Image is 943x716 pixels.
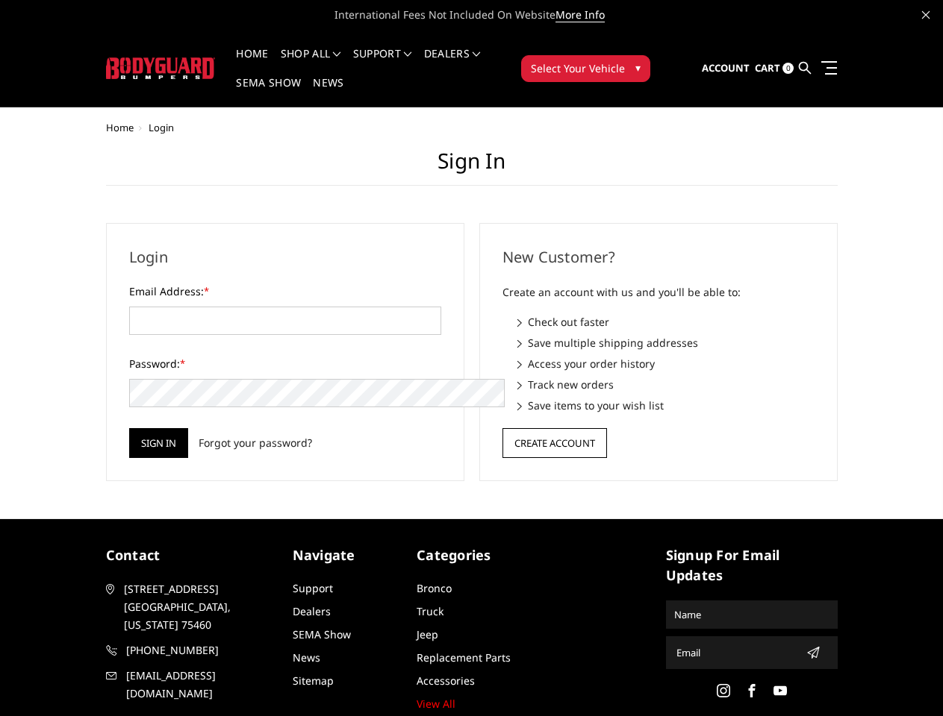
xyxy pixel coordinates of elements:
[106,545,278,565] h5: contact
[521,55,650,82] button: Select Your Vehicle
[555,7,605,22] a: More Info
[417,581,452,595] a: Bronco
[293,581,333,595] a: Support
[106,667,278,703] a: [EMAIL_ADDRESS][DOMAIN_NAME]
[782,63,794,74] span: 0
[755,61,780,75] span: Cart
[293,650,320,665] a: News
[106,148,838,186] h1: Sign in
[293,627,351,641] a: SEMA Show
[293,673,334,688] a: Sitemap
[126,641,277,659] span: [PHONE_NUMBER]
[424,48,481,78] a: Dealers
[868,644,943,716] iframe: Chat Widget
[106,57,216,79] img: BODYGUARD BUMPERS
[129,246,441,268] h2: Login
[502,283,815,301] p: Create an account with us and you'll be able to:
[517,356,815,371] li: Access your order history
[417,627,438,641] a: Jeep
[666,545,838,585] h5: signup for email updates
[149,121,174,134] span: Login
[199,435,312,450] a: Forgot your password?
[755,48,794,89] a: Cart 0
[236,48,268,78] a: Home
[106,641,278,659] a: [PHONE_NUMBER]
[517,314,815,330] li: Check out faster
[126,667,277,703] span: [EMAIL_ADDRESS][DOMAIN_NAME]
[124,580,275,634] span: [STREET_ADDRESS] [GEOGRAPHIC_DATA], [US_STATE] 75460
[129,356,441,371] label: Password:
[517,377,815,392] li: Track new orders
[417,697,455,711] a: View All
[517,335,815,351] li: Save multiple shipping addresses
[702,61,750,75] span: Account
[129,428,188,458] input: Sign in
[502,434,607,448] a: Create Account
[293,545,402,565] h5: Navigate
[502,428,607,458] button: Create Account
[353,48,412,78] a: Support
[417,604,444,618] a: Truck
[106,121,134,134] a: Home
[236,78,301,107] a: SEMA Show
[702,48,750,89] a: Account
[417,545,526,565] h5: Categories
[129,283,441,299] label: Email Address:
[293,604,331,618] a: Dealers
[531,60,625,76] span: Select Your Vehicle
[668,603,835,626] input: Name
[281,48,341,78] a: shop all
[670,641,800,665] input: Email
[417,673,475,688] a: Accessories
[417,650,511,665] a: Replacement Parts
[313,78,343,107] a: News
[635,60,641,75] span: ▾
[502,246,815,268] h2: New Customer?
[517,398,815,413] li: Save items to your wish list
